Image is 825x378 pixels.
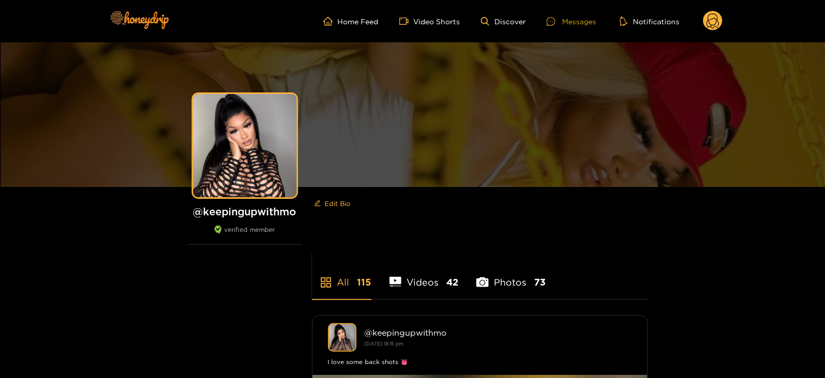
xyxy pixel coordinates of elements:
li: All [312,253,371,299]
div: Messages [547,15,596,27]
span: edit [314,200,321,208]
span: 42 [446,276,458,289]
div: verified member [188,226,302,245]
span: 73 [534,276,546,289]
button: editEdit Bio [312,195,353,212]
span: 115 [357,276,371,289]
span: appstore [320,276,332,289]
small: [DATE] 18:15 pm [365,341,404,346]
a: Discover [481,17,526,26]
div: @ keepingupwithmo [365,328,632,337]
span: video-camera [399,17,414,26]
a: Home Feed [323,17,379,26]
li: Videos [390,253,459,299]
div: I love some back shots 👅 [328,357,632,367]
a: Video Shorts [399,17,460,26]
span: home [323,17,338,26]
h1: @ keepingupwithmo [188,205,302,218]
button: Notifications [617,16,682,26]
li: Photos [476,253,546,299]
span: Edit Bio [325,198,351,209]
img: keepingupwithmo [328,323,356,352]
